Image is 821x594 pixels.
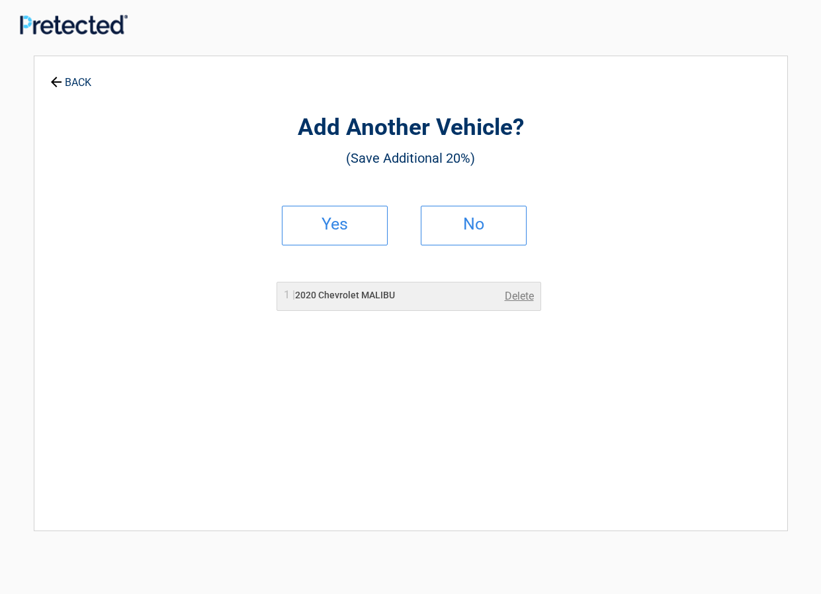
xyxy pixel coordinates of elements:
[107,147,714,169] h3: (Save Additional 20%)
[435,220,513,229] h2: No
[20,15,128,34] img: Main Logo
[107,112,714,144] h2: Add Another Vehicle?
[48,65,94,88] a: BACK
[284,288,395,302] h2: 2020 Chevrolet MALIBU
[505,288,534,304] a: Delete
[296,220,374,229] h2: Yes
[284,288,295,301] span: 1 |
